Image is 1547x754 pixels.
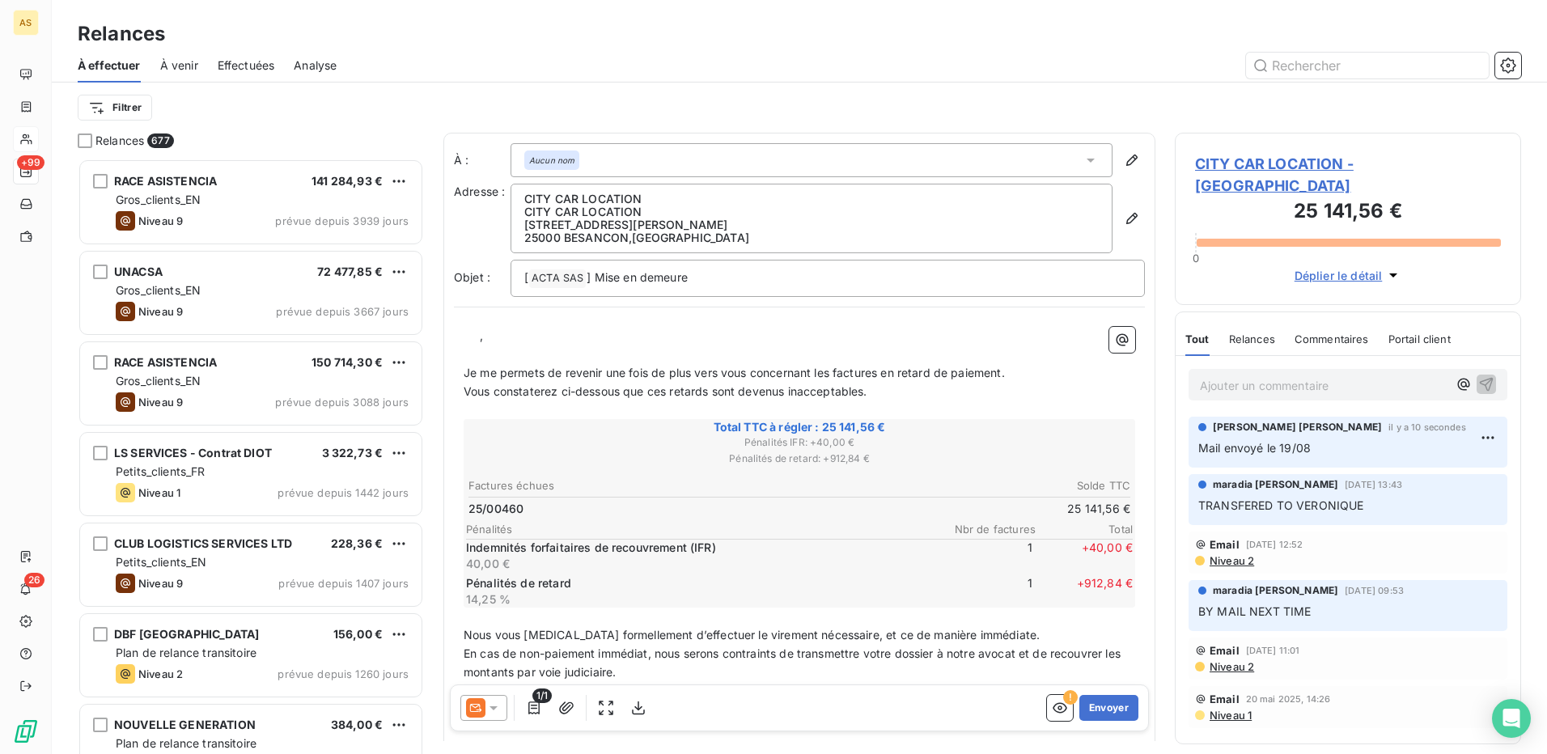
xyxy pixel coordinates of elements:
p: 14,25 % [466,591,932,608]
td: 25 141,56 € [800,500,1131,518]
span: En cas de non-paiement immédiat, nous serons contraints de transmettre votre dossier à notre avoc... [464,646,1124,679]
span: Plan de relance transitoire [116,646,256,659]
span: LS SERVICES - Contrat DIOT [114,446,272,460]
span: CLUB LOGISTICS SERVICES LTD [114,536,292,550]
span: Commentaires [1295,333,1369,345]
em: Aucun nom [529,155,574,166]
span: Niveau 9 [138,214,183,227]
span: il y a 10 secondes [1388,422,1466,432]
span: Niveau 2 [138,667,183,680]
span: Déplier le détail [1295,267,1383,284]
span: Niveau 9 [138,396,183,409]
span: 3 322,73 € [322,446,384,460]
span: RACE ASISTENCIA [114,174,217,188]
span: 20 mai 2025, 14:26 [1246,694,1331,704]
span: , [480,328,483,342]
th: Factures échues [468,477,799,494]
span: ACTA SAS [529,269,586,288]
span: Niveau 2 [1208,554,1254,567]
span: 0 [1193,252,1199,265]
span: Portail client [1388,333,1451,345]
span: Niveau 9 [138,577,183,590]
a: +99 [13,159,38,184]
span: [DATE] 11:01 [1246,646,1300,655]
span: 1 [935,575,1032,608]
span: 1/1 [532,688,552,703]
span: Niveau 1 [138,486,180,499]
span: prévue depuis 3939 jours [275,214,409,227]
span: 156,00 € [333,627,383,641]
span: Total TTC à régler : 25 141,56 € [466,419,1133,435]
span: Pénalités de retard : + 912,84 € [466,451,1133,466]
span: Gros_clients_EN [116,283,201,297]
p: CITY CAR LOCATION [524,205,1099,218]
span: 1 [935,540,1032,572]
span: 141 284,93 € [312,174,383,188]
span: Adresse : [454,184,505,198]
span: prévue depuis 1407 jours [278,577,409,590]
th: Solde TTC [800,477,1131,494]
span: Total [1036,523,1133,536]
span: Email [1210,538,1240,551]
span: Gros_clients_EN [116,374,201,388]
img: Logo LeanPay [13,718,39,744]
span: Niveau 1 [1208,709,1252,722]
span: maradia [PERSON_NAME] [1213,583,1338,598]
span: Objet : [454,270,490,284]
span: A titre informatif, le montant des factures réclamé pourra être majoré des clauses pénales, des i... [464,683,1121,715]
span: CITY CAR LOCATION - [GEOGRAPHIC_DATA] [1195,153,1501,197]
span: À venir [160,57,198,74]
span: Nous vous [MEDICAL_DATA] formellement d’effectuer le virement nécessaire, et ce de manière immédi... [464,628,1040,642]
div: AS [13,10,39,36]
p: 25000 BESANCON , [GEOGRAPHIC_DATA] [524,231,1099,244]
span: Pénalités [466,523,939,536]
span: DBF [GEOGRAPHIC_DATA] [114,627,259,641]
span: +99 [17,155,45,170]
span: + 912,84 € [1036,575,1133,608]
div: grid [78,159,424,754]
input: Rechercher [1246,53,1489,78]
span: Email [1210,693,1240,705]
p: Pénalités de retard [466,575,932,591]
span: 72 477,85 € [317,265,383,278]
span: 228,36 € [331,536,383,550]
span: maradia [PERSON_NAME] [1213,477,1338,492]
span: Dans l’intérêt de tous, nous espérons que vous règlerez cette affaire au plus vite. [464,739,902,752]
span: Email [1210,644,1240,657]
button: Filtrer [78,95,152,121]
span: NOUVELLE GENERATION [114,718,256,731]
span: 677 [147,133,173,148]
span: prévue depuis 3088 jours [275,396,409,409]
span: À effectuer [78,57,141,74]
h3: 25 141,56 € [1195,197,1501,229]
span: Relances [1229,333,1275,345]
span: Petits_clients_EN [116,555,207,569]
span: Tout [1185,333,1210,345]
h3: Relances [78,19,165,49]
span: 25/00460 [468,501,523,517]
span: [PERSON_NAME] [PERSON_NAME] [1213,420,1382,434]
p: Indemnités forfaitaires de recouvrement (IFR) [466,540,932,556]
span: + 40,00 € [1036,540,1133,572]
span: [DATE] 09:53 [1345,586,1404,595]
span: ] Mise en demeure [587,270,688,284]
span: [DATE] 12:52 [1246,540,1303,549]
span: Pénalités IFR : + 40,00 € [466,435,1133,450]
span: RACE ASISTENCIA [114,355,217,369]
span: Effectuées [218,57,275,74]
span: Nbr de factures [939,523,1036,536]
span: Niveau 9 [138,305,183,318]
span: 150 714,30 € [312,355,383,369]
span: [DATE] 13:43 [1345,480,1402,489]
label: À : [454,152,511,168]
span: Relances [95,133,144,149]
span: prévue depuis 1260 jours [278,667,409,680]
span: Gros_clients_EN [116,193,201,206]
button: Envoyer [1079,695,1138,721]
span: Je me permets de revenir une fois de plus vers vous concernant les factures en retard de paiement. [464,366,1005,379]
span: TRANSFERED TO VERONIQUE [1198,498,1363,512]
span: UNACSA [114,265,163,278]
button: Déplier le détail [1290,266,1407,285]
span: 26 [24,573,45,587]
p: [STREET_ADDRESS][PERSON_NAME] [524,218,1099,231]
